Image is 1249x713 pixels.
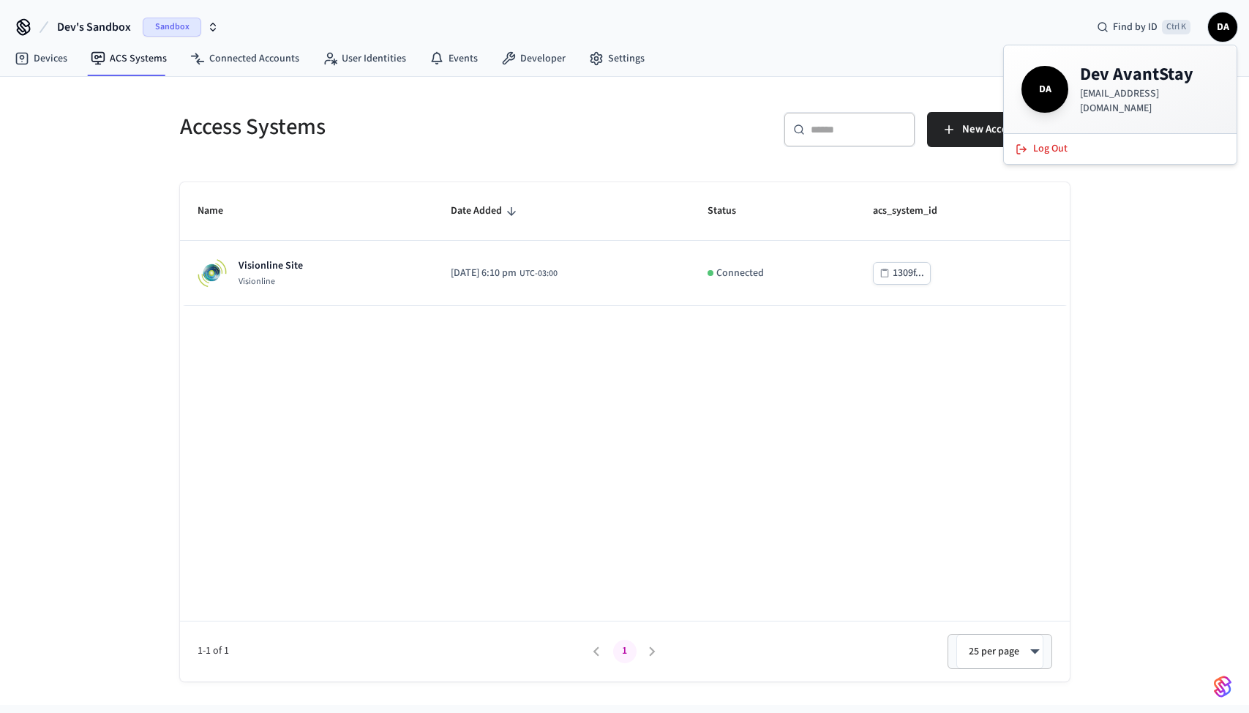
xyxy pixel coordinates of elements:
[418,45,490,72] a: Events
[1080,63,1219,86] h4: Dev AvantStay
[451,266,558,281] div: America/Sao_Paulo
[1007,137,1234,161] button: Log Out
[180,182,1070,306] table: sticky table
[311,45,418,72] a: User Identities
[490,45,577,72] a: Developer
[1024,69,1065,110] span: DA
[1214,675,1231,698] img: SeamLogoGradient.69752ec5.svg
[520,267,558,280] span: UTC-03:00
[1162,20,1190,34] span: Ctrl K
[1080,86,1219,116] p: [EMAIL_ADDRESS][DOMAIN_NAME]
[57,18,131,36] span: Dev's Sandbox
[79,45,179,72] a: ACS Systems
[180,112,616,142] h5: Access Systems
[927,112,1070,147] button: New Access System
[577,45,656,72] a: Settings
[3,45,79,72] a: Devices
[956,634,1043,669] div: 25 per page
[716,266,764,281] p: Connected
[451,266,517,281] span: [DATE] 6:10 pm
[451,200,521,223] span: Date Added
[1209,14,1236,40] span: DA
[962,120,1052,139] span: New Access System
[708,200,755,223] span: Status
[873,262,931,285] button: 1309f...
[1085,14,1202,40] div: Find by IDCtrl K
[1208,12,1237,42] button: DA
[198,258,227,288] img: Visionline Logo
[613,640,637,663] button: page 1
[1113,20,1158,34] span: Find by ID
[198,200,242,223] span: Name
[893,264,924,283] div: 1309f...
[143,18,201,37] span: Sandbox
[239,258,303,273] p: Visionline Site
[873,200,956,223] span: acs_system_id
[179,45,311,72] a: Connected Accounts
[583,640,667,663] nav: pagination navigation
[198,643,583,659] span: 1-1 of 1
[239,276,303,288] p: Visionline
